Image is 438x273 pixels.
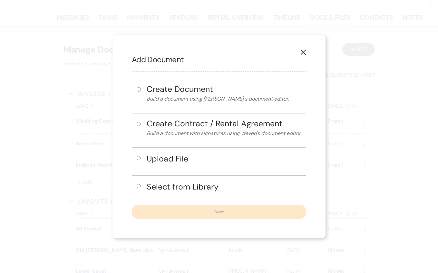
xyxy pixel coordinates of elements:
h2: Add Document [132,54,306,65]
button: Select from Library [147,180,301,193]
p: Build a document with signatures using Weven's document editor. [147,129,301,138]
button: Create DocumentBuild a document using [PERSON_NAME]'s document editor. [147,83,301,103]
button: Next [132,205,306,219]
h4: Create Document [147,83,301,95]
h4: Create Contract / Rental Agreement [147,118,301,129]
p: Build a document using [PERSON_NAME]'s document editor. [147,95,301,103]
button: Create Contract / Rental AgreementBuild a document with signatures using Weven's document editor. [147,118,301,138]
button: Upload File [147,152,301,165]
h4: Upload File [147,153,301,164]
h4: Select from Library [147,181,301,192]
